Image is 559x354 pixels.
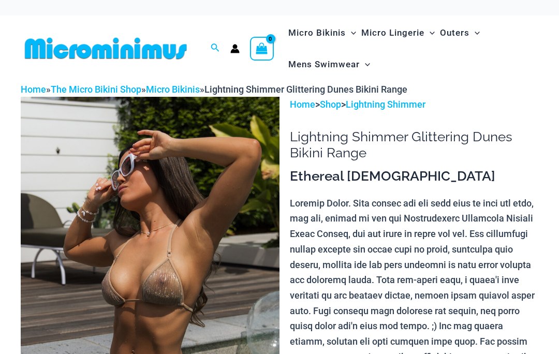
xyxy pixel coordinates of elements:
a: Shop [320,99,341,110]
a: Lightning Shimmer [346,99,425,110]
nav: Site Navigation [284,16,538,82]
h1: Lightning Shimmer Glittering Dunes Bikini Range [290,129,538,161]
a: Search icon link [211,42,220,55]
a: Micro BikinisMenu ToggleMenu Toggle [286,17,359,49]
a: Mens SwimwearMenu ToggleMenu Toggle [286,49,373,80]
span: Menu Toggle [424,20,435,46]
a: Home [290,99,315,110]
a: Home [21,84,46,95]
span: Outers [440,20,469,46]
span: Menu Toggle [469,20,480,46]
a: OutersMenu ToggleMenu Toggle [437,17,482,49]
img: MM SHOP LOGO FLAT [21,37,191,60]
a: The Micro Bikini Shop [51,84,141,95]
span: Menu Toggle [346,20,356,46]
span: Lightning Shimmer Glittering Dunes Bikini Range [204,84,407,95]
span: Menu Toggle [360,51,370,78]
span: Micro Lingerie [361,20,424,46]
span: Mens Swimwear [288,51,360,78]
a: Micro LingerieMenu ToggleMenu Toggle [359,17,437,49]
h3: Ethereal [DEMOGRAPHIC_DATA] [290,168,538,185]
a: Micro Bikinis [146,84,200,95]
a: View Shopping Cart, empty [250,37,274,61]
span: » » » [21,84,407,95]
span: Micro Bikinis [288,20,346,46]
p: > > [290,97,538,112]
a: Account icon link [230,44,240,53]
